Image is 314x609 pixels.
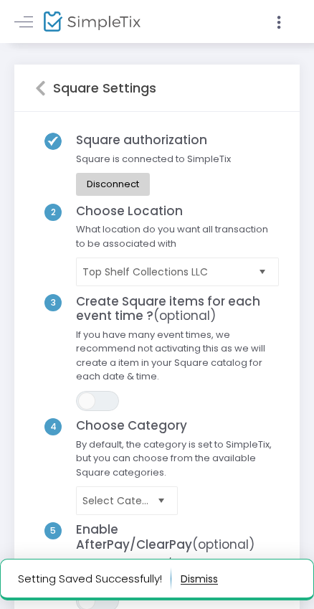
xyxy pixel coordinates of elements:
[151,486,171,516] button: Select
[69,222,286,258] span: What location do you want all transaction to be associated with
[69,328,286,391] span: If you have many event times, we recommend not activating this as we will create a item in your S...
[69,418,286,433] h4: Choose Category
[192,536,254,553] span: (optional)
[153,307,216,324] span: (optional)
[69,152,238,174] span: Square is connected to SimpleTix
[69,438,286,487] span: By default, the category is set to SimpleTix, but you can choose from the available Square catego...
[76,486,178,515] kendo-dropdownlist: NO DATA FOUND
[82,265,253,279] span: Top Shelf Collections LLC
[252,257,272,288] button: Select
[69,522,286,552] h4: Enable AfterPay/ClearPay
[69,294,286,324] h4: Create Square items for each event time ?
[44,133,62,150] img: Checkbox SVG
[44,418,62,435] span: 4
[87,179,139,190] div: Disconnect
[44,294,62,311] span: 3
[69,204,286,218] h4: Choose Location
[82,494,151,508] span: Select Category
[69,133,238,147] h4: Square authorization
[44,204,62,221] span: 2
[69,556,286,591] span: Enable the AfterPay/ClearPay payment option for customers during checkout.
[44,522,62,539] span: 5
[18,567,171,590] p: Setting Saved Successfully!
[46,80,156,96] h5: Square Settings
[76,173,150,196] button: Disconnect
[181,567,218,590] button: dismiss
